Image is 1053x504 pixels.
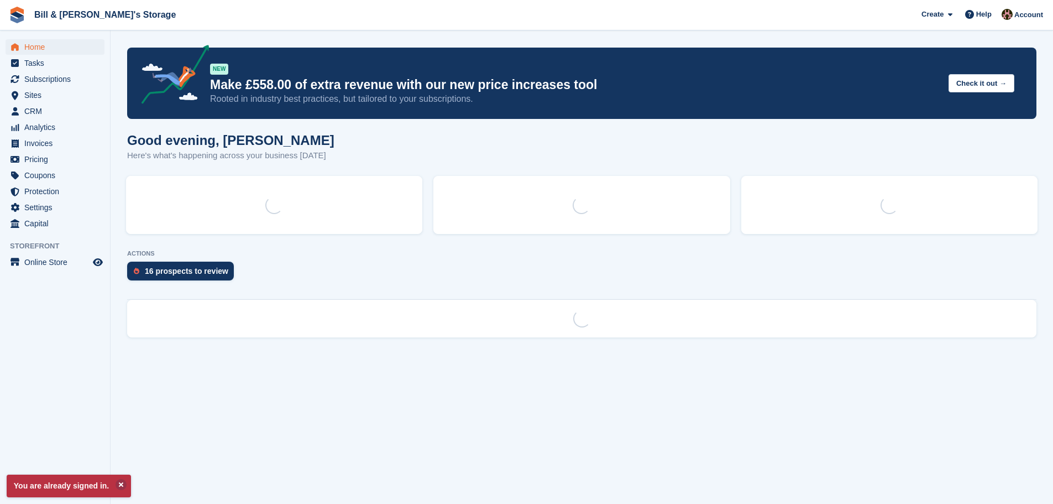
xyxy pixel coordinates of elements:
[6,216,104,231] a: menu
[24,152,91,167] span: Pricing
[24,87,91,103] span: Sites
[127,149,334,162] p: Here's what's happening across your business [DATE]
[10,241,110,252] span: Storefront
[6,71,104,87] a: menu
[24,55,91,71] span: Tasks
[132,45,209,108] img: price-adjustments-announcement-icon-8257ccfd72463d97f412b2fc003d46551f7dbcb40ab6d574587a9cd5c0d94...
[24,103,91,119] span: CRM
[24,119,91,135] span: Analytics
[145,267,228,276] div: 16 prospects to review
[127,262,239,286] a: 16 prospects to review
[7,475,131,497] p: You are already signed in.
[6,119,104,135] a: menu
[127,133,334,148] h1: Good evening, [PERSON_NAME]
[24,39,91,55] span: Home
[9,7,25,23] img: stora-icon-8386f47178a22dfd0bd8f6a31ec36ba5ce8667c1dd55bd0f319d3a0aa187defe.svg
[127,250,1036,257] p: ACTIONS
[6,200,104,215] a: menu
[210,77,940,93] p: Make £558.00 of extra revenue with our new price increases tool
[6,87,104,103] a: menu
[921,9,944,20] span: Create
[6,152,104,167] a: menu
[24,71,91,87] span: Subscriptions
[6,168,104,183] a: menu
[6,136,104,151] a: menu
[210,93,940,105] p: Rooted in industry best practices, but tailored to your subscriptions.
[24,216,91,231] span: Capital
[6,254,104,270] a: menu
[1014,9,1043,20] span: Account
[6,39,104,55] a: menu
[91,256,104,269] a: Preview store
[24,254,91,270] span: Online Store
[24,200,91,215] span: Settings
[24,184,91,199] span: Protection
[6,184,104,199] a: menu
[24,136,91,151] span: Invoices
[30,6,180,24] a: Bill & [PERSON_NAME]'s Storage
[6,55,104,71] a: menu
[210,64,228,75] div: NEW
[24,168,91,183] span: Coupons
[976,9,992,20] span: Help
[1002,9,1013,20] img: Jack Bottesch
[6,103,104,119] a: menu
[949,74,1014,92] button: Check it out →
[134,268,139,274] img: prospect-51fa495bee0391a8d652442698ab0144808aea92771e9ea1ae160a38d050c398.svg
